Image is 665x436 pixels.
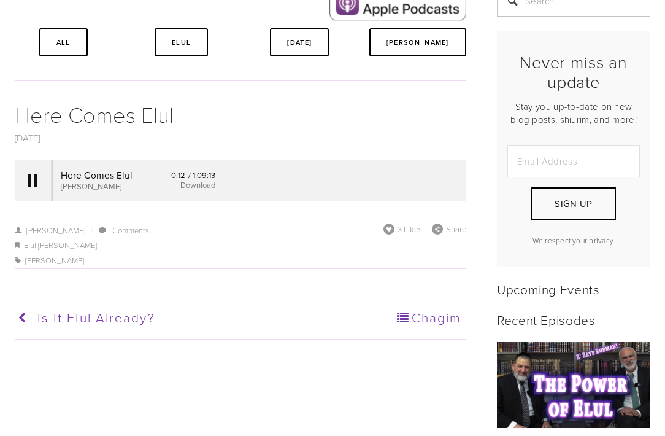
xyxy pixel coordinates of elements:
[39,28,88,56] a: All
[507,145,640,177] input: Email Address
[15,99,174,129] a: Here Comes Elul
[497,312,650,327] h2: Recent Episodes
[270,28,329,56] a: [DATE]
[497,281,650,297] h2: Upcoming Events
[497,342,651,429] img: The Power of Elul (Ep. 295)
[240,303,462,333] a: Chagim
[432,224,466,235] div: Share
[37,308,155,326] span: Is it Elul Already?
[507,235,640,246] p: We respect your privacy.
[24,239,36,251] a: Elul
[369,28,466,56] a: [PERSON_NAME]
[507,52,640,92] h2: Never miss an update
[15,238,466,253] div: ,
[85,225,98,236] span: /
[112,225,149,236] a: Comments
[180,179,215,190] a: Download
[398,224,422,235] span: 3 Likes
[15,131,40,144] a: [DATE]
[15,225,85,236] a: [PERSON_NAME]
[555,197,592,210] span: Sign Up
[155,28,208,56] a: ELUL
[531,187,616,220] button: Sign Up
[15,303,236,333] a: Is it Elul Already?
[25,255,84,266] a: [PERSON_NAME]
[38,239,97,251] a: [PERSON_NAME]
[507,100,640,126] p: Stay you up-to-date on new blog posts, shiurim, and more!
